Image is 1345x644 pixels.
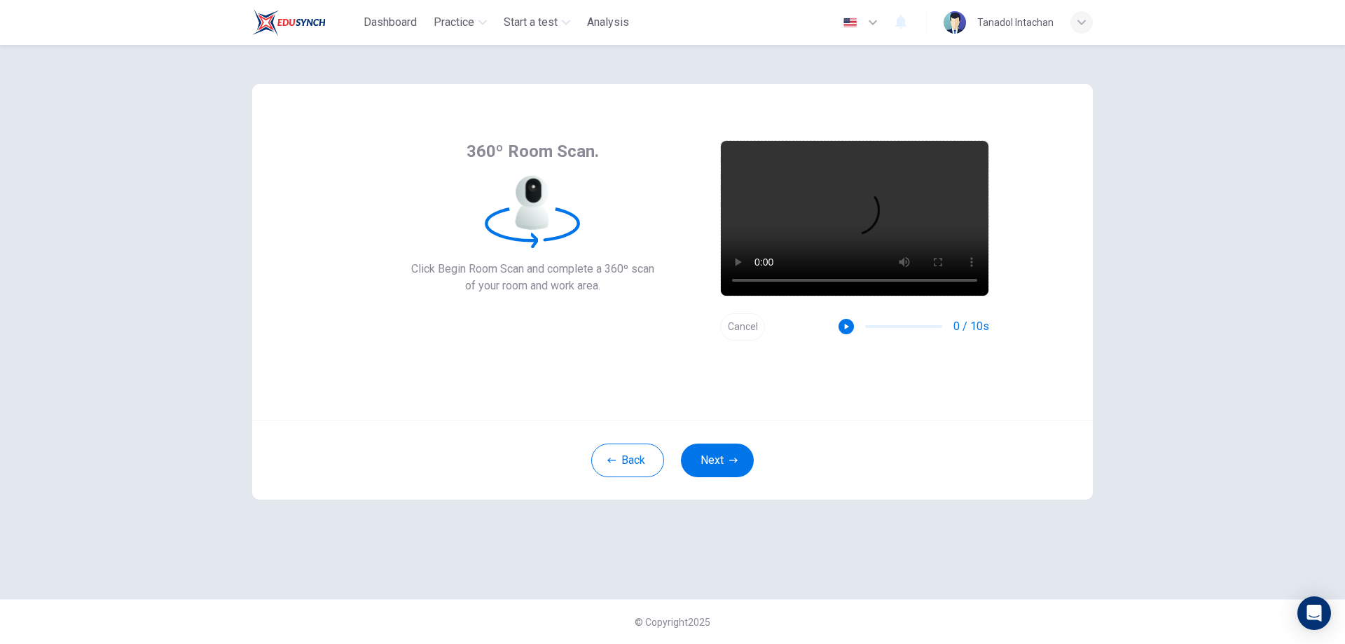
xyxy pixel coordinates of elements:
[358,10,422,35] button: Dashboard
[428,10,492,35] button: Practice
[504,14,558,31] span: Start a test
[498,10,576,35] button: Start a test
[364,14,417,31] span: Dashboard
[681,444,754,477] button: Next
[411,261,654,278] span: Click Begin Room Scan and complete a 360º scan
[467,140,599,163] span: 360º Room Scan.
[1297,596,1331,630] div: Open Intercom Messenger
[581,10,635,35] button: Analysis
[434,14,474,31] span: Practice
[587,14,629,31] span: Analysis
[591,444,664,477] button: Back
[977,14,1054,31] div: Tanadol Intachan
[411,278,654,294] span: of your room and work area.
[953,318,989,335] span: 0 / 10s
[720,313,765,341] button: Cancel
[635,617,710,628] span: © Copyright 2025
[841,18,859,28] img: en
[252,8,326,36] img: Train Test logo
[944,11,966,34] img: Profile picture
[252,8,358,36] a: Train Test logo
